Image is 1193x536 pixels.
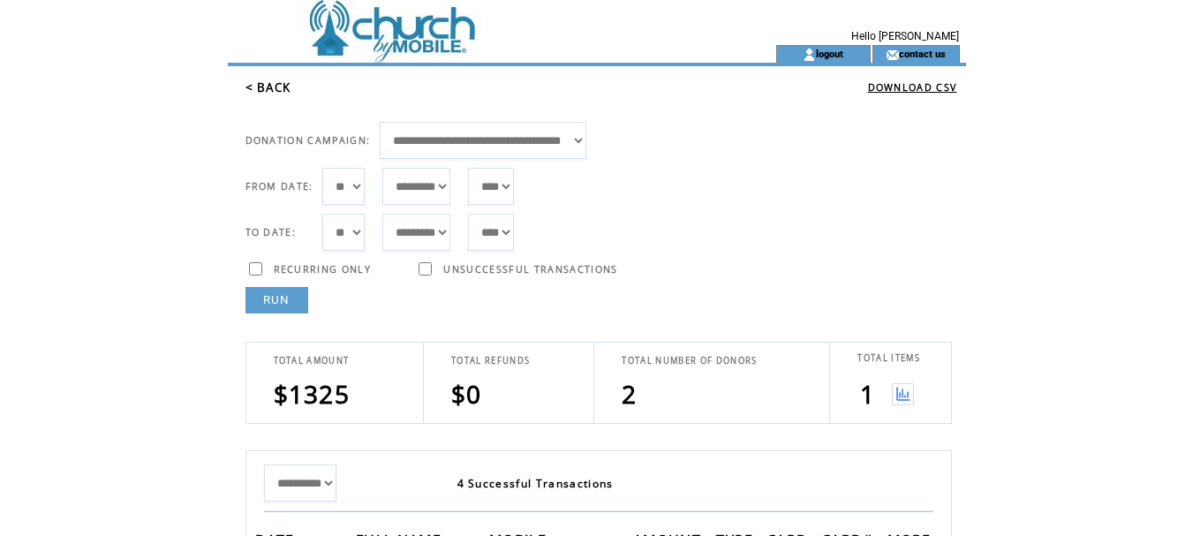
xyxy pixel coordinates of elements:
[622,355,757,366] span: TOTAL NUMBER OF DONORS
[245,79,291,95] a: < BACK
[245,134,371,147] span: DONATION CAMPAIGN:
[868,81,957,94] a: DOWNLOAD CSV
[622,377,637,411] span: 2
[457,476,614,491] span: 4 Successful Transactions
[803,48,816,62] img: account_icon.gif
[245,287,308,313] a: RUN
[857,352,920,364] span: TOTAL ITEMS
[899,48,946,59] a: contact us
[245,180,313,193] span: FROM DATE:
[443,263,617,276] span: UNSUCCESSFUL TRANSACTIONS
[245,226,297,238] span: TO DATE:
[860,377,875,411] span: 1
[886,48,899,62] img: contact_us_icon.gif
[274,377,351,411] span: $1325
[892,383,914,405] img: View graph
[816,48,843,59] a: logout
[274,263,372,276] span: RECURRING ONLY
[451,355,530,366] span: TOTAL REFUNDS
[851,30,959,42] span: Hello [PERSON_NAME]
[274,355,350,366] span: TOTAL AMOUNT
[451,377,482,411] span: $0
